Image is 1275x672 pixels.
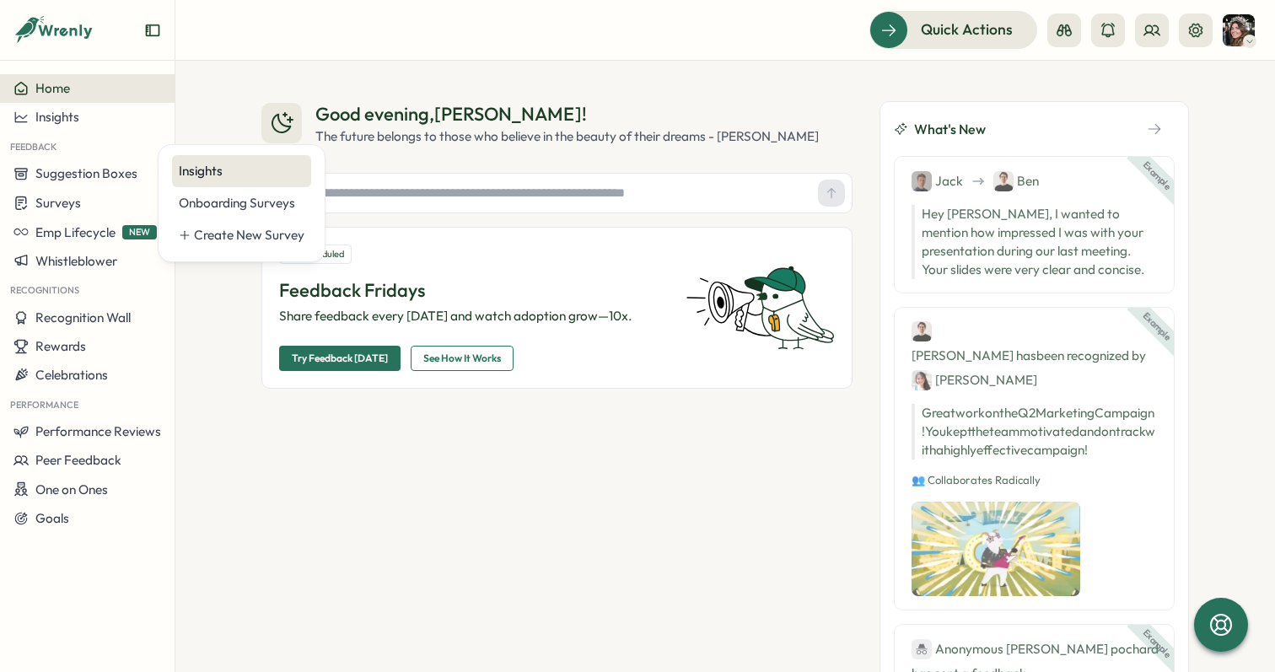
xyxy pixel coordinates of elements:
[912,370,932,390] img: Jane
[869,11,1037,48] button: Quick Actions
[411,346,514,371] button: See How It Works
[179,194,304,212] div: Onboarding Surveys
[35,338,86,354] span: Rewards
[912,205,1157,279] p: Hey [PERSON_NAME], I wanted to mention how impressed I was with your presentation during our last...
[912,321,1157,390] div: [PERSON_NAME] has been recognized by
[912,321,932,341] img: Ben
[315,101,819,127] div: Good evening , [PERSON_NAME] !
[172,219,311,251] a: Create New Survey
[1223,14,1255,46] img: Iryna Skasko
[179,162,304,180] div: Insights
[912,404,1157,460] p: Great work on the Q2 Marketing Campaign! You kept the team motivated and on track with a highly e...
[35,309,131,325] span: Recognition Wall
[35,165,137,181] span: Suggestion Boxes
[914,119,986,140] span: What's New
[423,347,501,370] span: See How It Works
[172,155,311,187] a: Insights
[35,195,81,211] span: Surveys
[292,347,388,370] span: Try Feedback [DATE]
[35,80,70,96] span: Home
[279,277,665,304] p: Feedback Fridays
[279,307,665,325] p: Share feedback every [DATE] and watch adoption grow—10x.
[144,22,161,39] button: Expand sidebar
[912,369,1037,390] div: [PERSON_NAME]
[912,502,1080,596] img: Recognition Image
[122,225,157,239] span: NEW
[172,187,311,219] a: Onboarding Surveys
[279,346,401,371] button: Try Feedback [DATE]
[315,127,819,146] div: The future belongs to those who believe in the beauty of their dreams - [PERSON_NAME]
[921,19,1013,40] span: Quick Actions
[35,367,108,383] span: Celebrations
[912,473,1157,488] p: 👥 Collaborates Radically
[35,423,161,439] span: Performance Reviews
[35,224,116,240] span: Emp Lifecycle
[993,170,1039,191] div: Ben
[35,510,69,526] span: Goals
[35,109,79,125] span: Insights
[35,253,117,269] span: Whistleblower
[912,171,932,191] img: Jack
[993,171,1014,191] img: Ben
[35,452,121,468] span: Peer Feedback
[912,638,1159,659] div: Anonymous [PERSON_NAME] pochard
[194,226,304,245] div: Create New Survey
[912,170,963,191] div: Jack
[35,481,108,497] span: One on Ones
